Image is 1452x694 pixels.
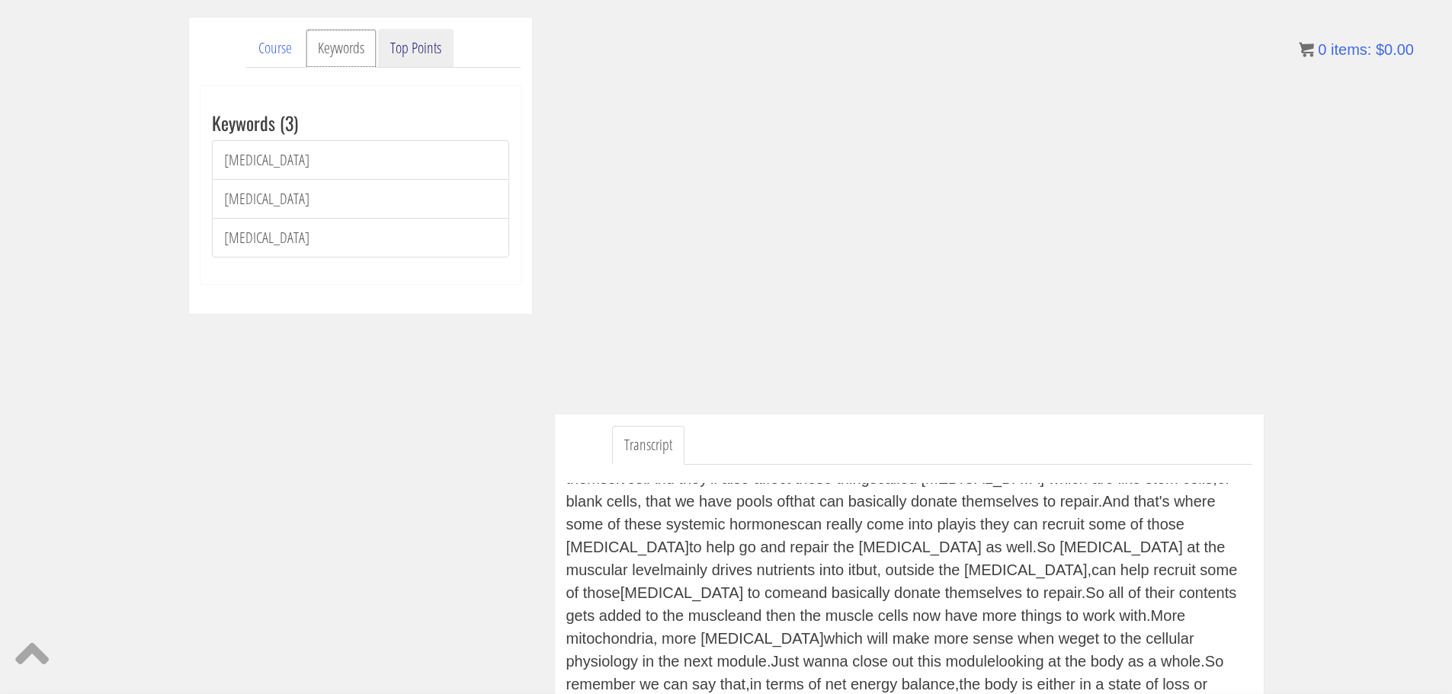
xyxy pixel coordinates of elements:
[1299,42,1314,57] img: icon11.png
[246,29,304,68] a: Course
[306,29,377,68] a: Keywords
[212,113,509,133] h3: Keywords (3)
[612,426,684,465] a: Transcript
[1376,41,1414,58] bdi: 0.00
[212,179,509,219] a: [MEDICAL_DATA]
[1299,41,1414,58] a: 0 items: $0.00
[1331,41,1371,58] span: items:
[212,218,509,257] a: [MEDICAL_DATA]
[1376,41,1384,58] span: $
[212,140,509,180] a: [MEDICAL_DATA]
[378,29,454,68] a: Top Points
[1318,41,1326,58] span: 0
